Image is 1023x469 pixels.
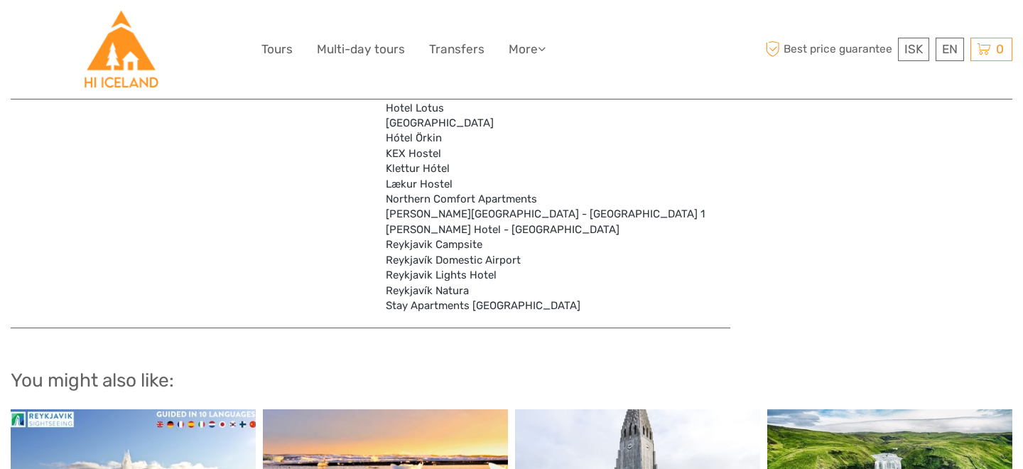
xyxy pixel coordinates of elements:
[936,38,964,61] div: EN
[163,22,180,39] button: Open LiveChat chat widget
[994,42,1006,56] span: 0
[317,39,405,60] a: Multi-day tours
[904,42,923,56] span: ISK
[82,11,160,88] img: Hostelling International
[261,39,293,60] a: Tours
[509,39,546,60] a: More
[429,39,485,60] a: Transfers
[762,38,895,61] span: Best price guarantee
[20,25,161,36] p: We're away right now. Please check back later!
[11,370,1012,392] h2: You might also like:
